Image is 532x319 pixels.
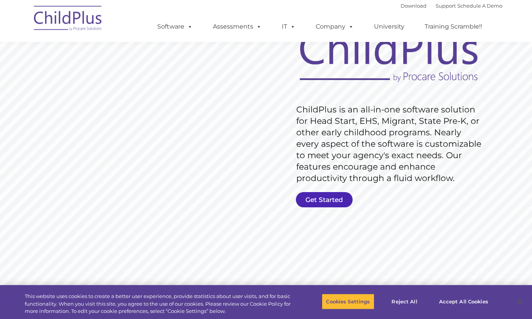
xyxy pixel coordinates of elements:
[30,0,106,38] img: ChildPlus by Procare Solutions
[150,19,200,34] a: Software
[366,19,412,34] a: University
[296,192,353,207] a: Get Started
[436,3,456,9] a: Support
[417,19,490,34] a: Training Scramble!!
[511,293,528,310] button: Close
[308,19,361,34] a: Company
[381,293,428,309] button: Reject All
[401,3,427,9] a: Download
[401,3,502,9] font: |
[457,3,502,9] a: Schedule A Demo
[322,293,374,309] button: Cookies Settings
[25,293,292,315] div: This website uses cookies to create a better user experience, provide statistics about user visit...
[435,293,492,309] button: Accept All Cookies
[205,19,269,34] a: Assessments
[274,19,303,34] a: IT
[296,104,485,184] rs-layer: ChildPlus is an all-in-one software solution for Head Start, EHS, Migrant, State Pre-K, or other ...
